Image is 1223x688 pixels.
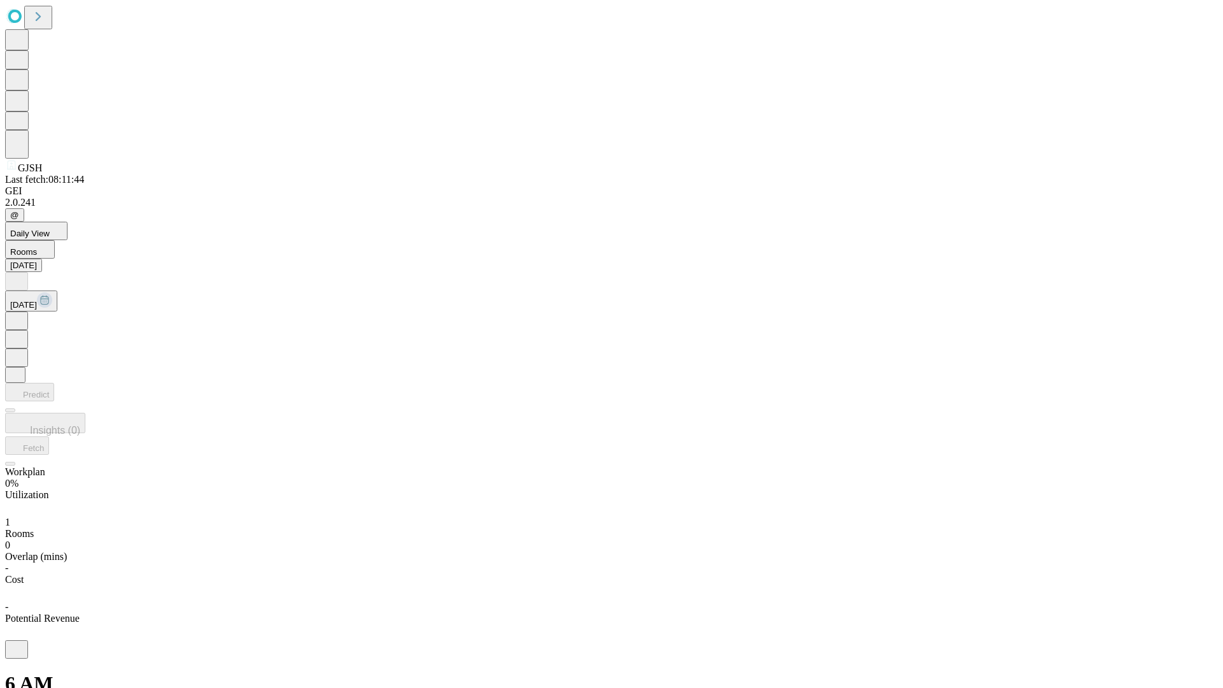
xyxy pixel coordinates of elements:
span: GJSH [18,162,42,173]
span: Cost [5,574,24,585]
span: @ [10,210,19,220]
span: Insights (0) [30,425,80,436]
div: 2.0.241 [5,197,1218,208]
span: Daily View [10,229,50,238]
span: Workplan [5,466,45,477]
button: Rooms [5,240,55,259]
span: 0 [5,540,10,550]
span: Rooms [10,247,37,257]
button: [DATE] [5,290,57,312]
span: Rooms [5,528,34,539]
span: - [5,601,8,612]
span: Utilization [5,489,48,500]
button: Daily View [5,222,68,240]
button: @ [5,208,24,222]
span: Potential Revenue [5,613,80,624]
div: GEI [5,185,1218,197]
span: 0% [5,478,18,489]
button: Fetch [5,436,49,455]
span: Overlap (mins) [5,551,67,562]
span: [DATE] [10,300,37,310]
button: Predict [5,383,54,401]
span: 1 [5,517,10,527]
span: Last fetch: 08:11:44 [5,174,84,185]
span: - [5,563,8,573]
button: Insights (0) [5,413,85,433]
button: [DATE] [5,259,42,272]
